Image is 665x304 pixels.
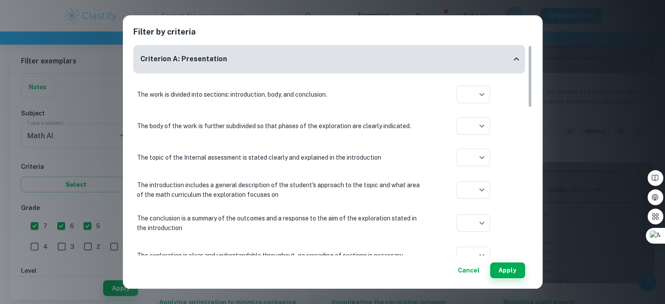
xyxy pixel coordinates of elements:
p: The body of the work is further subdivided so that phases of the exploration are clearly indicated. [137,121,425,131]
button: Cancel [454,262,483,278]
button: Apply [490,262,525,278]
p: The introduction includes a general description of the student's approach to the topic and what a... [137,180,425,199]
p: The topic of the Internal assessment is stated clearly and explained in the introduction [137,153,425,162]
p: The work is divided into sections: introduction, body, and conclusion. [137,90,425,99]
p: The exploration is clear and understandable throughout - no rereading of sections is necessary [137,251,425,260]
div: Criterion A: Presentation [133,45,525,73]
h6: Criterion A: Presentation [140,54,227,65]
h2: Filter by criteria [133,26,532,45]
p: The conclusion is a summary of the outcomes and a response to the aim of the exploration stated i... [137,213,425,233]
